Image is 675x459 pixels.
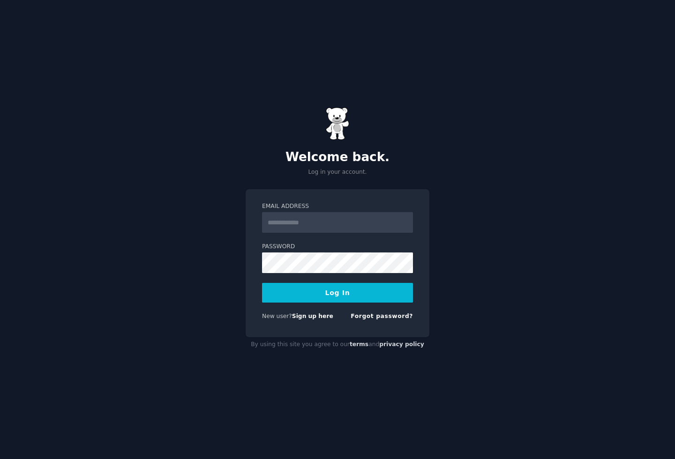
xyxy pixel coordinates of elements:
a: privacy policy [379,341,424,348]
a: terms [350,341,368,348]
label: Password [262,243,413,251]
a: Sign up here [292,313,333,319]
span: New user? [262,313,292,319]
h2: Welcome back. [246,150,429,165]
label: Email Address [262,202,413,211]
img: Gummy Bear [326,107,349,140]
p: Log in your account. [246,168,429,177]
div: By using this site you agree to our and [246,337,429,352]
a: Forgot password? [351,313,413,319]
button: Log In [262,283,413,303]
